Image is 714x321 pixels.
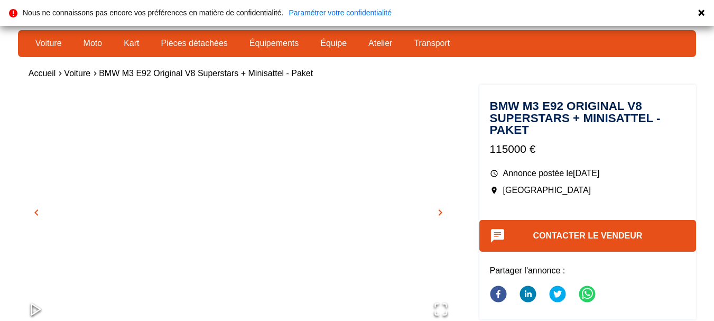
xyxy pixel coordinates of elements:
[30,206,43,219] span: chevron_left
[520,280,536,311] button: linkedin
[313,34,354,52] a: Équipe
[533,231,642,240] a: Contacter le vendeur
[407,34,457,52] a: Transport
[29,205,44,221] button: chevron_left
[29,34,69,52] a: Voiture
[154,34,235,52] a: Pièces détachées
[490,168,686,179] p: Annonce postée le [DATE]
[361,34,399,52] a: Atelier
[29,69,56,78] a: Accueil
[479,220,697,252] button: Contacter le vendeur
[77,34,109,52] a: Moto
[490,100,686,136] h1: BMW M3 E92 Original V8 Superstars + Minisattel - Paket
[549,280,566,311] button: twitter
[432,205,448,221] button: chevron_right
[490,265,686,277] p: Partager l'annonce :
[289,9,392,16] a: Paramétrer votre confidentialité
[579,280,596,311] button: whatsapp
[243,34,305,52] a: Équipements
[490,141,686,157] p: 115000 €
[64,69,90,78] a: Voiture
[434,206,447,219] span: chevron_right
[117,34,146,52] a: Kart
[490,185,686,196] p: [GEOGRAPHIC_DATA]
[99,69,313,78] a: BMW M3 E92 Original V8 Superstars + Minisattel - Paket
[23,9,283,16] p: Nous ne connaissons pas encore vos préférences en matière de confidentialité.
[490,280,507,311] button: facebook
